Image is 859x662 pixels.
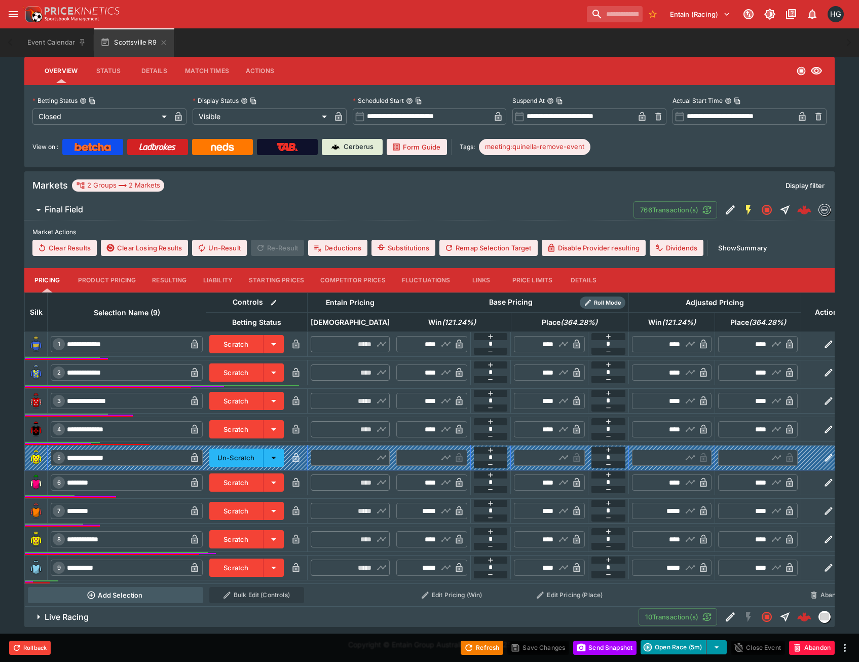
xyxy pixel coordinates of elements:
div: c849bee1-7dde-4f56-b2d4-1d1d565dca29 [797,203,811,217]
span: 6 [55,479,63,486]
svg: Visible [810,65,823,77]
div: split button [641,640,727,654]
button: Liability [195,268,241,292]
button: Edit Pricing (Place) [514,587,626,603]
button: Resulting [144,268,195,292]
button: Deductions [308,240,367,256]
button: Abandon [789,641,835,655]
button: open drawer [4,5,22,23]
span: 7 [55,507,62,514]
p: Betting Status [32,96,78,105]
button: Match Times [177,59,237,83]
button: Hamish Gooch [825,3,847,25]
img: runner 9 [28,560,44,576]
img: runner 5 [28,450,44,466]
img: runner 4 [28,421,44,437]
th: [DEMOGRAPHIC_DATA] [307,312,393,332]
a: Form Guide [387,139,447,155]
button: Live Racing [24,607,639,627]
button: Competitor Prices [312,268,394,292]
button: Edit Detail [721,201,739,219]
span: Selection Name (9) [83,307,171,319]
span: 1 [56,341,62,348]
button: Add Selection [28,587,203,603]
img: PriceKinetics Logo [22,4,43,24]
svg: Closed [796,66,806,76]
button: Substitutions [371,240,435,256]
div: Visible [193,108,330,125]
p: Scheduled Start [353,96,404,105]
button: Price Limits [504,268,561,292]
div: betmakers [818,204,831,216]
span: 5 [55,454,63,461]
label: Tags: [460,139,475,155]
em: ( 121.24 %) [442,316,476,328]
img: Sportsbook Management [45,17,99,21]
button: Toggle light/dark mode [761,5,779,23]
p: Display Status [193,96,239,105]
button: Closed [758,608,776,626]
button: Refresh [461,641,503,655]
button: Display filter [779,177,831,194]
svg: Closed [761,204,773,216]
button: SGM Disabled [739,608,758,626]
span: Re-Result [251,240,304,256]
button: Scratch [209,502,264,520]
button: Notifications [803,5,821,23]
button: ShowSummary [712,240,773,256]
button: select merge strategy [706,640,727,654]
span: Roll Mode [590,299,625,307]
div: 2 Groups 2 Markets [76,179,160,192]
img: runner 6 [28,474,44,491]
span: Win(121.24%) [637,316,707,328]
button: Straight [776,201,794,219]
a: a9e1ba09-3c0e-4f50-8567-496a77065f64 [794,607,814,627]
div: liveracing [818,611,831,623]
button: Un-Scratch [209,449,264,467]
span: Mark an event as closed and abandoned. [789,642,835,652]
button: Scratch [209,363,264,382]
button: Un-Result [192,240,246,256]
button: Actual Start TimeCopy To Clipboard [725,97,732,104]
button: Send Snapshot [573,641,637,655]
th: Controls [206,292,308,312]
button: Details [131,59,177,83]
button: Edit Detail [721,608,739,626]
th: Silk [25,292,48,332]
th: Entain Pricing [307,292,393,312]
button: Copy To Clipboard [250,97,257,104]
span: Place(364.28%) [531,316,609,328]
input: search [587,6,643,22]
span: 2 [55,369,63,376]
img: Neds [211,143,234,151]
button: Fluctuations [394,268,459,292]
button: Scratch [209,473,264,492]
button: Documentation [782,5,800,23]
button: Clear Results [32,240,97,256]
img: runner 2 [28,364,44,381]
img: logo-cerberus--red.svg [797,610,811,624]
button: Pricing [24,268,70,292]
button: Open Race (5m) [641,640,706,654]
div: Betting Target: cerberus [479,139,590,155]
span: Place(364.28%) [719,316,797,328]
span: 8 [55,536,63,543]
button: Suspend AtCopy To Clipboard [547,97,554,104]
button: Rollback [9,641,51,655]
button: 10Transaction(s) [639,608,717,626]
div: Base Pricing [485,296,537,309]
button: Copy To Clipboard [89,97,96,104]
img: Cerberus [331,143,340,151]
button: Scratch [209,530,264,548]
h6: Final Field [45,204,83,215]
button: Copy To Clipboard [734,97,741,104]
button: Starting Prices [241,268,312,292]
em: ( 121.24 %) [662,316,696,328]
button: Closed [758,201,776,219]
img: TabNZ [277,143,298,151]
button: Scratch [209,420,264,438]
button: Straight [776,608,794,626]
h5: Markets [32,179,68,191]
button: Bulk Edit (Controls) [209,587,305,603]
